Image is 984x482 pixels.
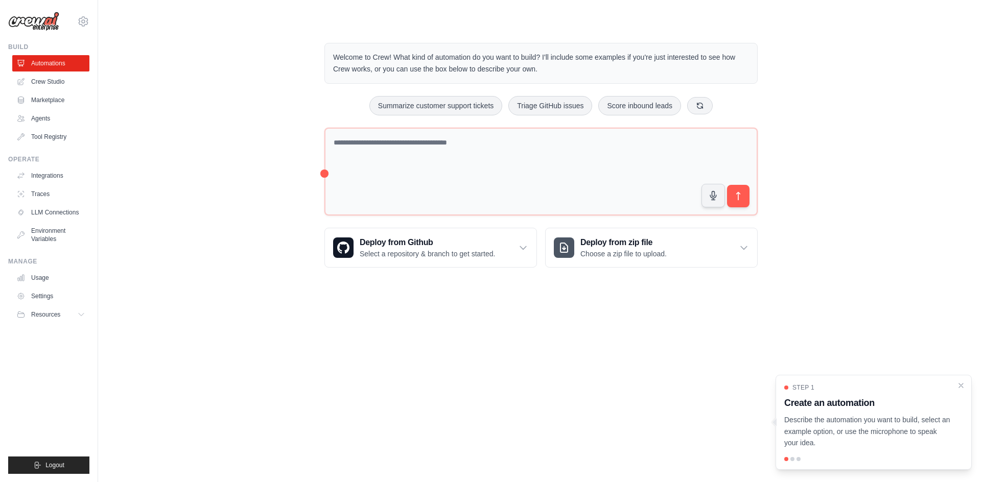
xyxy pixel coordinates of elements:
a: Automations [12,55,89,71]
p: Describe the automation you want to build, select an example option, or use the microphone to spe... [784,414,951,449]
h3: Create an automation [784,396,951,410]
a: LLM Connections [12,204,89,221]
div: Manage [8,257,89,266]
p: Welcome to Crew! What kind of automation do you want to build? I'll include some examples if you'... [333,52,749,75]
span: Resources [31,310,60,319]
a: Environment Variables [12,223,89,247]
h3: Deploy from zip file [580,236,667,249]
p: Select a repository & branch to get started. [360,249,495,259]
a: Crew Studio [12,74,89,90]
a: Usage [12,270,89,286]
span: Step 1 [792,383,814,392]
img: Logo [8,12,59,31]
button: Close walkthrough [957,381,965,390]
a: Agents [12,110,89,127]
a: Traces [12,186,89,202]
button: Resources [12,306,89,323]
a: Tool Registry [12,129,89,145]
h3: Deploy from Github [360,236,495,249]
a: Marketplace [12,92,89,108]
a: Settings [12,288,89,304]
p: Choose a zip file to upload. [580,249,667,259]
a: Integrations [12,167,89,184]
button: Summarize customer support tickets [369,96,502,115]
div: Build [8,43,89,51]
span: Logout [45,461,64,469]
button: Triage GitHub issues [508,96,592,115]
button: Score inbound leads [598,96,681,115]
button: Logout [8,456,89,474]
div: Operate [8,155,89,163]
